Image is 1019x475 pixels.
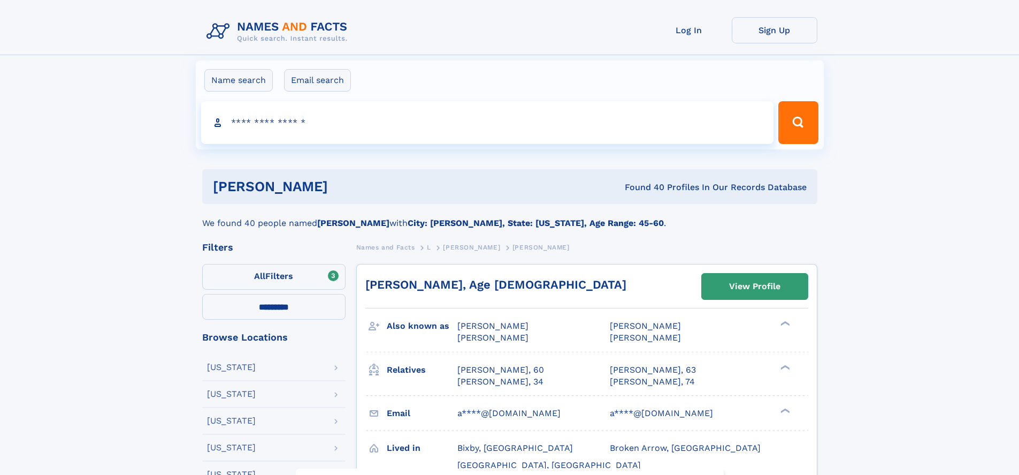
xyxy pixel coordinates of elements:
a: Sign Up [732,17,817,43]
span: L [427,244,431,251]
label: Email search [284,69,351,92]
a: [PERSON_NAME] [443,240,500,254]
a: View Profile [702,274,808,299]
div: [US_STATE] [207,390,256,398]
label: Filters [202,264,346,290]
span: [PERSON_NAME] [457,321,528,331]
div: Filters [202,243,346,252]
div: [US_STATE] [207,417,256,425]
b: City: [PERSON_NAME], State: [US_STATE], Age Range: 45-60 [408,218,664,228]
img: Logo Names and Facts [202,17,356,46]
span: [PERSON_NAME] [512,244,570,251]
div: [US_STATE] [207,443,256,452]
span: Broken Arrow, [GEOGRAPHIC_DATA] [610,443,761,453]
div: [US_STATE] [207,363,256,372]
div: ❯ [778,364,791,371]
a: [PERSON_NAME], 74 [610,376,695,388]
a: L [427,240,431,254]
a: [PERSON_NAME], 63 [610,364,696,376]
span: [GEOGRAPHIC_DATA], [GEOGRAPHIC_DATA] [457,460,641,470]
a: [PERSON_NAME], 34 [457,376,543,388]
h3: Lived in [387,439,457,457]
label: Name search [204,69,273,92]
h3: Relatives [387,361,457,379]
div: ❯ [778,407,791,414]
span: [PERSON_NAME] [457,333,528,343]
b: [PERSON_NAME] [317,218,389,228]
span: Bixby, [GEOGRAPHIC_DATA] [457,443,573,453]
h3: Also known as [387,317,457,335]
button: Search Button [778,101,818,144]
a: Names and Facts [356,240,415,254]
a: Log In [646,17,732,43]
span: [PERSON_NAME] [443,244,500,251]
h3: Email [387,404,457,423]
div: We found 40 people named with . [202,204,817,230]
h1: [PERSON_NAME] [213,180,477,193]
div: ❯ [778,320,791,327]
div: View Profile [729,274,780,299]
a: [PERSON_NAME], Age [DEMOGRAPHIC_DATA] [365,278,626,291]
input: search input [201,101,774,144]
span: [PERSON_NAME] [610,321,681,331]
span: [PERSON_NAME] [610,333,681,343]
a: [PERSON_NAME], 60 [457,364,544,376]
div: Found 40 Profiles In Our Records Database [476,182,807,193]
div: Browse Locations [202,333,346,342]
span: All [254,271,265,281]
